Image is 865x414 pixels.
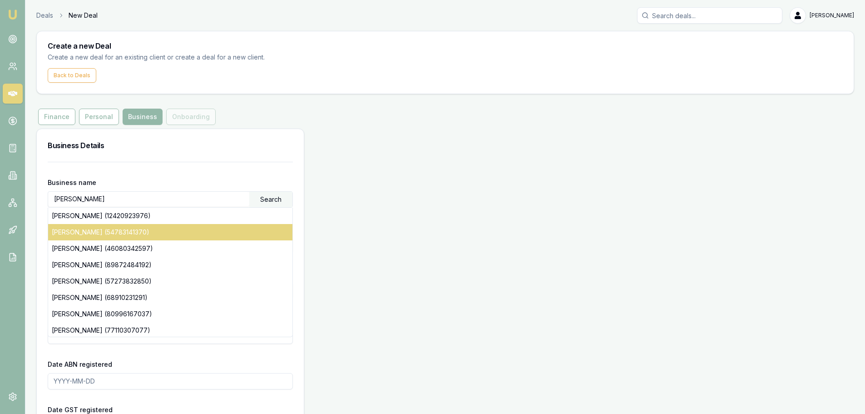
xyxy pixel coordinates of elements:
p: Create a new deal for an existing client or create a deal for a new client. [48,52,280,63]
div: [PERSON_NAME] (54783141370) [48,224,292,240]
button: Finance [38,109,75,125]
label: Business name [48,179,96,186]
input: Search deals [637,7,782,24]
div: [PERSON_NAME] (77110307077) [48,322,292,339]
label: Date GST registered [48,406,113,414]
h3: Create a new Deal [48,42,843,50]
button: Personal [79,109,119,125]
nav: breadcrumb [36,11,98,20]
div: [PERSON_NAME] (80996167037) [48,306,292,322]
div: Search [249,192,292,207]
div: [PERSON_NAME] (89872484192) [48,257,292,273]
img: emu-icon-u.png [7,9,18,20]
label: Date ABN registered [48,360,112,368]
h3: Business Details [48,140,293,151]
span: [PERSON_NAME] [810,12,854,19]
div: [PERSON_NAME] (12420923976) [48,208,292,224]
input: YYYY-MM-DD [48,373,293,389]
button: Business [123,109,163,125]
span: New Deal [69,11,98,20]
div: [PERSON_NAME] (46080342597) [48,240,292,257]
div: [PERSON_NAME] (57273832850) [48,273,292,289]
div: [PERSON_NAME] (68910231291) [48,289,292,306]
input: Enter business name [48,192,249,206]
button: Back to Deals [48,68,96,83]
a: Deals [36,11,53,20]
